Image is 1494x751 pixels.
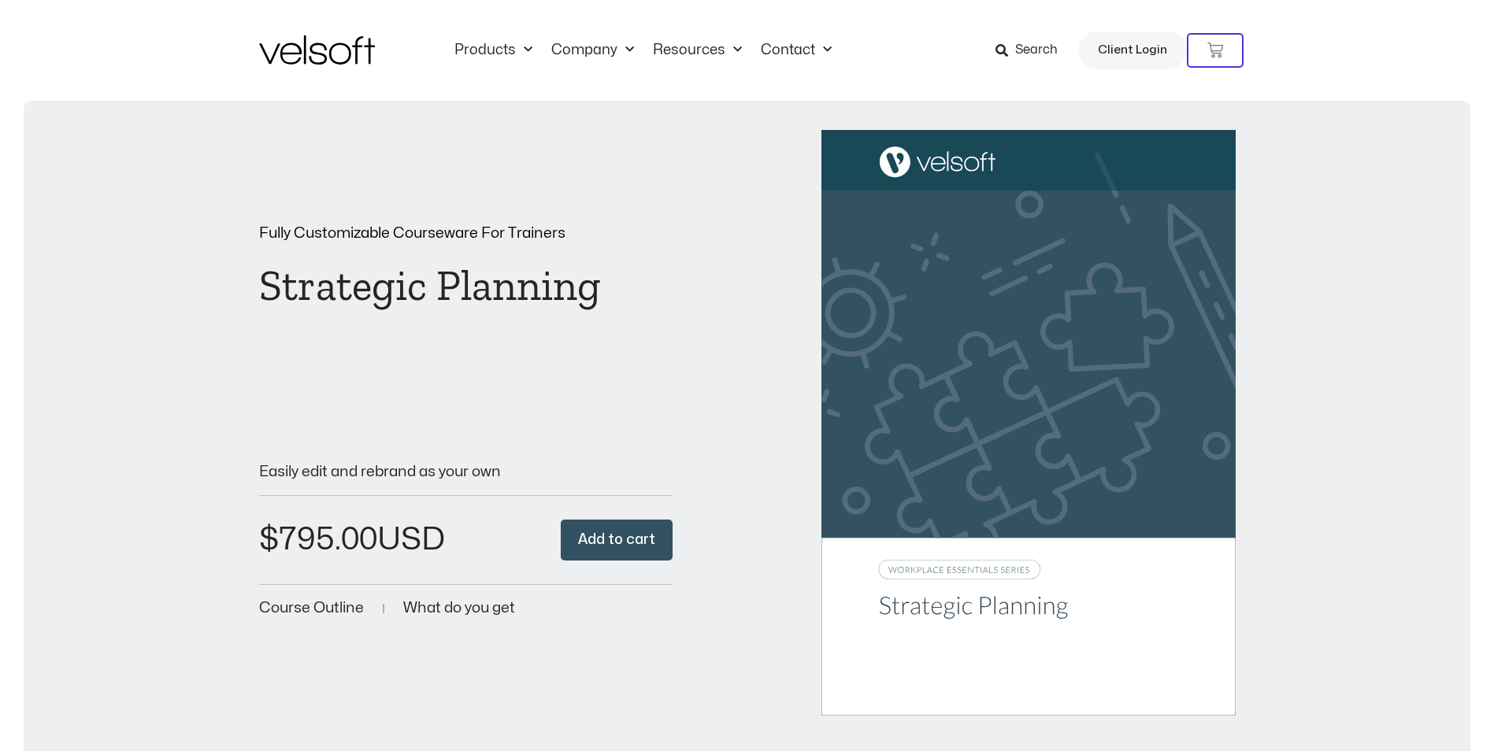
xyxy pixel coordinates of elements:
[643,42,751,59] a: ResourcesMenu Toggle
[259,601,364,616] a: Course Outline
[445,42,841,59] nav: Menu
[259,464,673,479] p: Easily edit and rebrand as your own
[1078,31,1187,69] a: Client Login
[259,524,377,555] bdi: 795.00
[259,226,673,241] p: Fully Customizable Courseware For Trainers
[403,601,515,616] a: What do you get
[995,37,1069,64] a: Search
[259,35,375,65] img: Velsoft Training Materials
[1015,40,1058,61] span: Search
[259,265,673,307] h1: Strategic Planning
[561,520,673,561] button: Add to cart
[821,130,1235,716] img: Second Product Image
[259,524,279,555] span: $
[542,42,643,59] a: CompanyMenu Toggle
[751,42,841,59] a: ContactMenu Toggle
[445,42,542,59] a: ProductsMenu Toggle
[1098,40,1167,61] span: Client Login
